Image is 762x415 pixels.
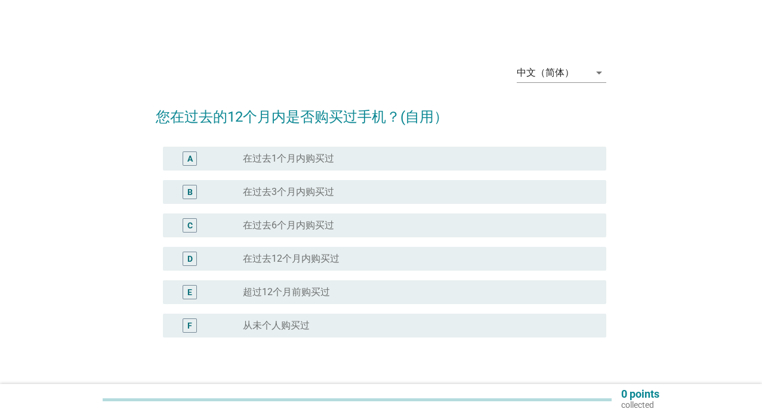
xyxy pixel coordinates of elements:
div: F [187,320,192,332]
label: 在过去1个月内购买过 [243,153,334,165]
label: 在过去6个月内购买过 [243,219,334,231]
p: 0 points [621,389,659,399]
label: 在过去3个月内购买过 [243,186,334,198]
div: 中文（简体） [517,67,574,78]
div: A [187,153,193,165]
label: 从未个人购买过 [243,320,310,332]
div: C [187,219,193,232]
div: D [187,253,193,265]
div: E [187,286,192,299]
i: arrow_drop_down [592,66,606,80]
h2: 您在过去的12个月内是否购买过手机？(自用） [156,94,606,128]
p: collected [621,399,659,410]
div: B [187,186,193,199]
label: 在过去12个月内购买过 [243,253,340,265]
label: 超过12个月前购买过 [243,286,330,298]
